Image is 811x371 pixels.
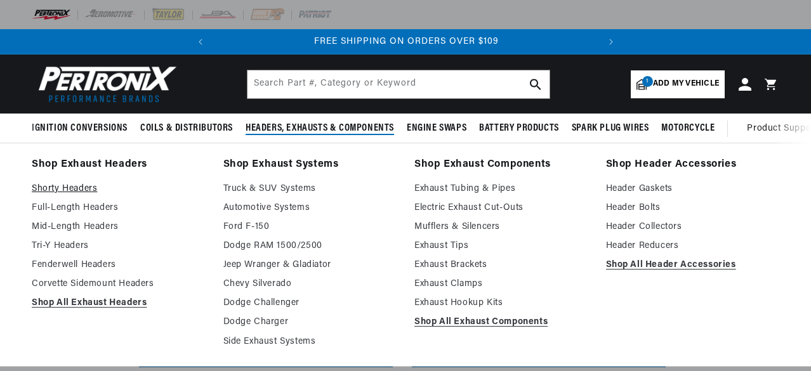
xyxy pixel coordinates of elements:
a: Shop All Header Accessories [606,257,780,273]
a: Shop Exhaust Systems [223,156,397,174]
a: Exhaust Tubing & Pipes [414,181,588,197]
button: search button [522,70,550,98]
a: Corvette Sidemount Headers [32,277,206,292]
a: Header Gaskets [606,181,780,197]
a: Mufflers & Silencers [414,219,588,235]
span: Coils & Distributors [140,122,233,135]
span: Spark Plug Wires [572,122,649,135]
span: FREE SHIPPING ON ORDERS OVER $109 [314,37,499,46]
button: Translation missing: en.sections.announcements.previous_announcement [188,29,213,55]
div: 2 of 2 [214,35,599,49]
a: Shop Exhaust Headers [32,156,206,174]
a: Shop Exhaust Components [414,156,588,174]
a: Ford F-150 [223,219,397,235]
a: Header Reducers [606,238,780,254]
a: Dodge Challenger [223,296,397,311]
a: Exhaust Brackets [414,257,588,273]
span: 1 [642,76,653,87]
a: Mid-Length Headers [32,219,206,235]
a: Full-Length Headers [32,200,206,216]
img: Pertronix [32,62,178,106]
summary: Motorcycle [655,114,721,143]
a: Exhaust Tips [414,238,588,254]
summary: Ignition Conversions [32,114,134,143]
a: 1Add my vehicle [631,70,725,98]
a: Shop Header Accessories [606,156,780,174]
a: Header Bolts [606,200,780,216]
button: Translation missing: en.sections.announcements.next_announcement [598,29,624,55]
span: Engine Swaps [407,122,466,135]
span: Battery Products [479,122,559,135]
a: Side Exhaust Systems [223,334,397,349]
summary: Headers, Exhausts & Components [239,114,400,143]
a: Automotive Systems [223,200,397,216]
summary: Spark Plug Wires [565,114,656,143]
a: Dodge Charger [223,315,397,330]
span: Headers, Exhausts & Components [246,122,394,135]
a: Shop All Exhaust Headers [32,296,206,311]
summary: Engine Swaps [400,114,473,143]
a: Exhaust Hookup Kits [414,296,588,311]
a: Tri-Y Headers [32,238,206,254]
a: Shorty Headers [32,181,206,197]
summary: Coils & Distributors [134,114,239,143]
span: Ignition Conversions [32,122,128,135]
a: Chevy Silverado [223,277,397,292]
a: Dodge RAM 1500/2500 [223,238,397,254]
a: Fenderwell Headers [32,257,206,273]
a: Shop All Exhaust Components [414,315,588,330]
a: Truck & SUV Systems [223,181,397,197]
span: Motorcycle [661,122,715,135]
a: Header Collectors [606,219,780,235]
summary: Battery Products [473,114,565,143]
a: Electric Exhaust Cut-Outs [414,200,588,216]
a: Exhaust Clamps [414,277,588,292]
input: Search Part #, Category or Keyword [247,70,550,98]
a: Jeep Wranger & Gladiator [223,257,397,273]
span: Add my vehicle [653,78,719,90]
div: Announcement [214,35,599,49]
